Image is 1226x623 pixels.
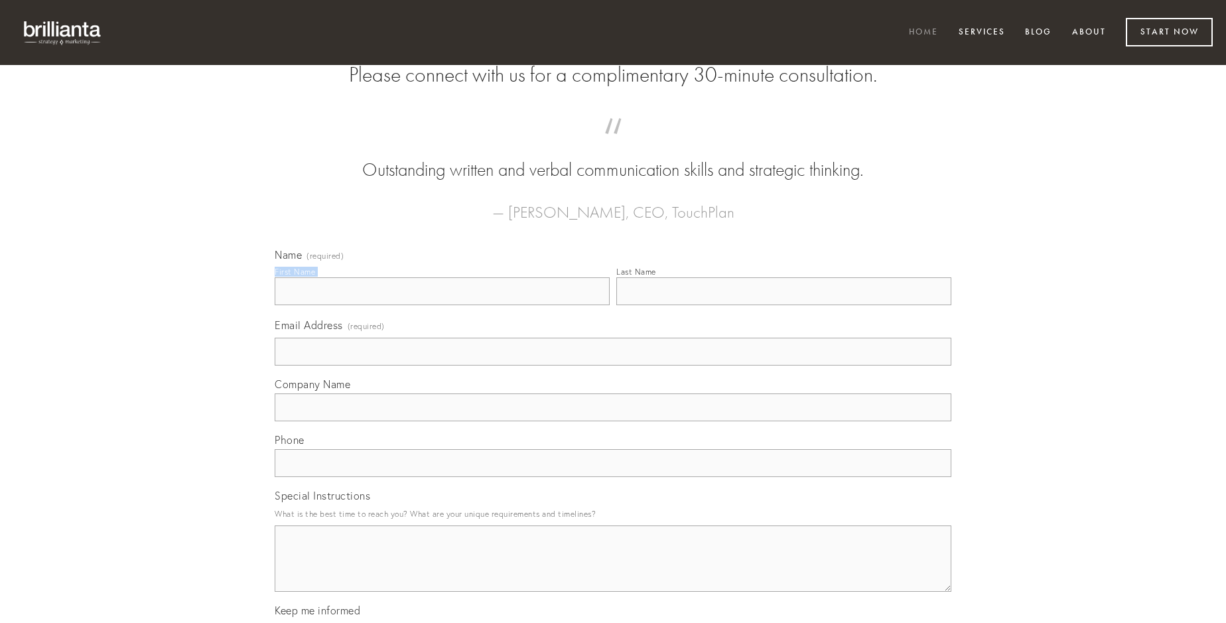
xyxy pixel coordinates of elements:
[296,131,930,183] blockquote: Outstanding written and verbal communication skills and strategic thinking.
[1063,22,1115,44] a: About
[296,131,930,157] span: “
[275,433,305,447] span: Phone
[275,378,350,391] span: Company Name
[13,13,113,52] img: brillianta - research, strategy, marketing
[275,318,343,332] span: Email Address
[348,317,385,335] span: (required)
[275,62,951,88] h2: Please connect with us for a complimentary 30-minute consultation.
[900,22,947,44] a: Home
[296,183,930,226] figcaption: — [PERSON_NAME], CEO, TouchPlan
[275,267,315,277] div: First Name
[275,604,360,617] span: Keep me informed
[950,22,1014,44] a: Services
[1126,18,1213,46] a: Start Now
[275,505,951,523] p: What is the best time to reach you? What are your unique requirements and timelines?
[1016,22,1060,44] a: Blog
[306,252,344,260] span: (required)
[275,489,370,502] span: Special Instructions
[275,248,302,261] span: Name
[616,267,656,277] div: Last Name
